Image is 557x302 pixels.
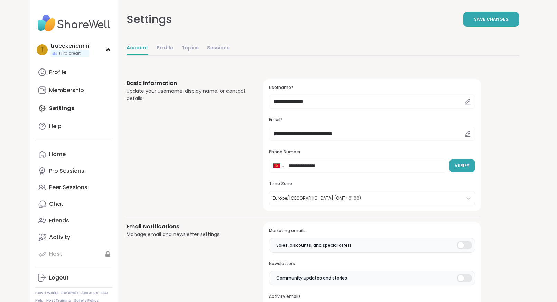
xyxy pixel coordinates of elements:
[59,51,81,56] span: 1 Pro credit
[49,86,84,94] div: Membership
[49,150,66,158] div: Home
[49,184,87,191] div: Peer Sessions
[35,246,112,262] a: Host
[127,222,247,231] h3: Email Notifications
[49,274,69,282] div: Logout
[269,261,475,267] h3: Newsletters
[474,16,508,22] span: Save Changes
[35,269,112,286] a: Logout
[269,181,475,187] h3: Time Zone
[127,231,247,238] div: Manage email and newsletter settings
[35,212,112,229] a: Friends
[269,149,475,155] h3: Phone Number
[127,42,148,55] a: Account
[127,11,172,28] div: Settings
[49,217,69,225] div: Friends
[35,196,112,212] a: Chat
[35,118,112,135] a: Help
[269,294,475,300] h3: Activity emails
[35,163,112,179] a: Pro Sessions
[276,275,347,281] span: Community updates and stories
[463,12,519,27] button: Save Changes
[127,88,247,102] div: Update your username, display name, or contact details
[269,85,475,91] h3: Username*
[182,42,199,55] a: Topics
[35,229,112,246] a: Activity
[276,242,352,248] span: Sales, discounts, and special offers
[49,68,66,76] div: Profile
[35,146,112,163] a: Home
[35,179,112,196] a: Peer Sessions
[269,228,475,234] h3: Marketing emails
[449,159,475,172] button: Verify
[81,291,98,295] a: About Us
[455,163,470,169] span: Verify
[61,291,78,295] a: Referrals
[50,42,89,50] div: trueckericmiri
[157,42,173,55] a: Profile
[207,42,230,55] a: Sessions
[127,79,247,88] h3: Basic Information
[35,82,112,99] a: Membership
[269,117,475,123] h3: Email*
[49,200,63,208] div: Chat
[35,11,112,35] img: ShareWell Nav Logo
[35,64,112,81] a: Profile
[49,122,62,130] div: Help
[101,291,108,295] a: FAQ
[40,45,44,54] span: t
[35,291,58,295] a: How It Works
[49,234,70,241] div: Activity
[49,167,84,175] div: Pro Sessions
[49,250,62,258] div: Host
